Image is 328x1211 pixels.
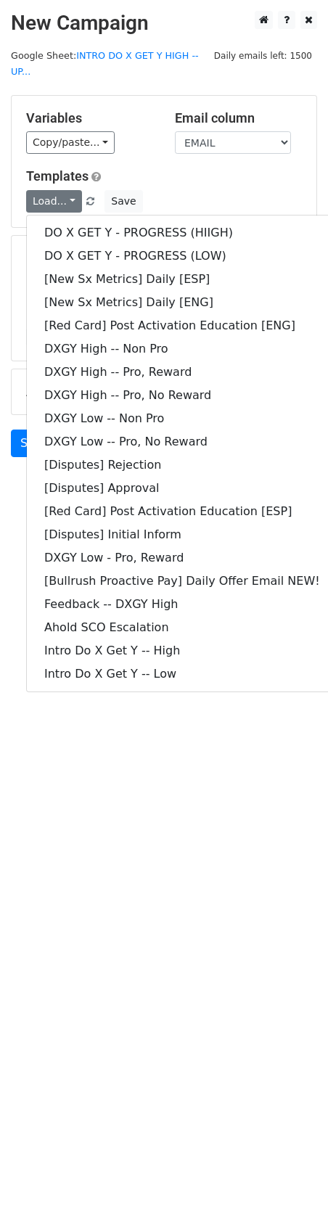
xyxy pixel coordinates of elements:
[26,110,153,126] h5: Variables
[175,110,302,126] h5: Email column
[11,430,59,457] a: Send
[209,48,317,64] span: Daily emails left: 1500
[11,50,199,78] small: Google Sheet:
[209,50,317,61] a: Daily emails left: 1500
[104,190,142,213] button: Save
[26,168,89,184] a: Templates
[26,131,115,154] a: Copy/paste...
[11,11,317,36] h2: New Campaign
[255,1141,328,1211] iframe: Chat Widget
[11,50,199,78] a: INTRO DO X GET Y HIGH -- UP...
[26,190,82,213] a: Load...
